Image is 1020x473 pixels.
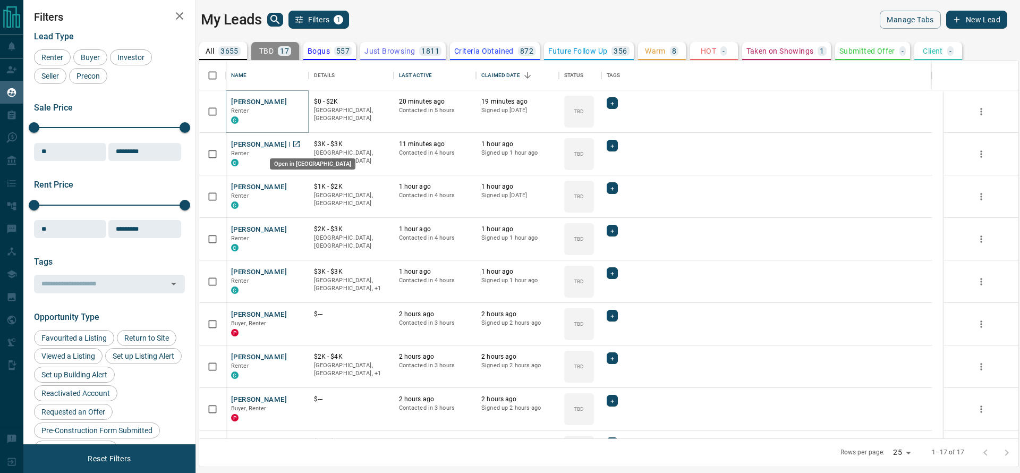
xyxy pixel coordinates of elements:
[231,267,287,277] button: [PERSON_NAME]
[481,267,554,276] p: 1 hour ago
[314,191,388,208] p: [GEOGRAPHIC_DATA], [GEOGRAPHIC_DATA]
[231,225,287,235] button: [PERSON_NAME]
[607,267,618,279] div: +
[34,312,99,322] span: Opportunity Type
[309,61,394,90] div: Details
[399,182,471,191] p: 1 hour ago
[645,47,666,55] p: Warm
[226,61,309,90] div: Name
[34,31,74,41] span: Lead Type
[231,192,249,199] span: Renter
[34,348,103,364] div: Viewed a Listing
[399,404,471,412] p: Contacted in 3 hours
[38,352,99,360] span: Viewed a Listing
[399,319,471,327] p: Contacted in 3 hours
[481,182,554,191] p: 1 hour ago
[166,276,181,291] button: Open
[34,367,115,383] div: Set up Building Alert
[38,426,156,435] span: Pre-Construction Form Submitted
[476,61,559,90] div: Claimed Date
[114,53,148,62] span: Investor
[267,13,283,27] button: search button
[399,61,432,90] div: Last Active
[574,235,584,243] p: TBD
[610,225,614,236] span: +
[973,316,989,332] button: more
[421,47,439,55] p: 1811
[231,116,239,124] div: condos.ca
[481,404,554,412] p: Signed up 2 hours ago
[481,352,554,361] p: 2 hours ago
[607,310,618,322] div: +
[231,329,239,336] div: property.ca
[117,330,176,346] div: Return to Site
[336,47,350,55] p: 557
[231,405,267,412] span: Buyer, Renter
[399,234,471,242] p: Contacted in 4 hours
[394,61,477,90] div: Last Active
[481,225,554,234] p: 1 hour ago
[722,47,725,55] p: -
[973,231,989,247] button: more
[481,234,554,242] p: Signed up 1 hour ago
[672,47,676,55] p: 8
[38,334,110,342] span: Favourited a Listing
[574,362,584,370] p: TBD
[746,47,814,55] p: Taken on Showings
[610,268,614,278] span: +
[38,72,63,80] span: Seller
[481,191,554,200] p: Signed up [DATE]
[231,159,239,166] div: condos.ca
[34,404,113,420] div: Requested an Offer
[314,61,335,90] div: Details
[314,182,388,191] p: $1K - $2K
[481,310,554,319] p: 2 hours ago
[220,47,239,55] p: 3655
[231,395,287,405] button: [PERSON_NAME]
[314,276,388,293] p: Toronto
[973,146,989,162] button: more
[399,106,471,115] p: Contacted in 5 hours
[34,11,185,23] h2: Filters
[520,47,533,55] p: 872
[399,437,471,446] p: 5 hours ago
[206,47,214,55] p: All
[34,257,53,267] span: Tags
[314,106,388,123] p: [GEOGRAPHIC_DATA], [GEOGRAPHIC_DATA]
[820,47,824,55] p: 1
[231,107,249,114] span: Renter
[38,370,111,379] span: Set up Building Alert
[481,437,554,446] p: 5 hours ago
[259,47,274,55] p: TBD
[454,47,514,55] p: Criteria Obtained
[564,61,584,90] div: Status
[231,352,287,362] button: [PERSON_NAME]
[946,11,1007,29] button: New Lead
[574,107,584,115] p: TBD
[77,53,104,62] span: Buyer
[481,61,520,90] div: Claimed Date
[231,244,239,251] div: condos.ca
[270,158,355,170] div: Open in [GEOGRAPHIC_DATA]
[973,274,989,290] button: more
[34,103,73,113] span: Sale Price
[308,47,330,55] p: Bogus
[399,276,471,285] p: Contacted in 4 hours
[973,104,989,120] button: more
[399,149,471,157] p: Contacted in 4 hours
[288,11,350,29] button: Filters1
[231,320,267,327] span: Buyer, Renter
[574,150,584,158] p: TBD
[38,408,109,416] span: Requested an Offer
[69,68,107,84] div: Precon
[314,267,388,276] p: $3K - $3K
[610,395,614,406] span: +
[34,68,66,84] div: Seller
[607,140,618,151] div: +
[280,47,289,55] p: 17
[231,286,239,294] div: condos.ca
[231,182,287,192] button: [PERSON_NAME]
[34,180,73,190] span: Rent Price
[701,47,716,55] p: HOT
[949,47,951,55] p: -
